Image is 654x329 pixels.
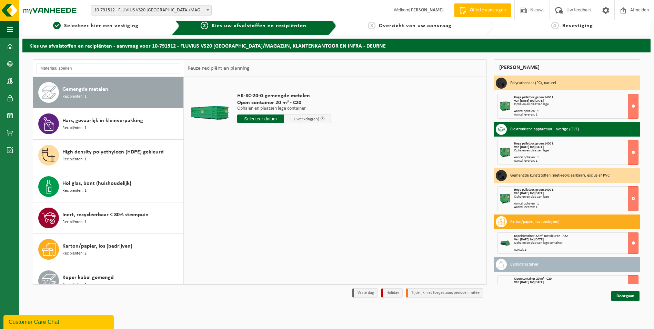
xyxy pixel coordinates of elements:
span: 2 [201,22,208,29]
span: Recipiënten: 1 [62,282,87,288]
div: Aantal leveren: 1 [514,113,638,117]
div: Ophalen en plaatsen lege [514,149,638,152]
strong: Van [DATE] tot [DATE] [514,191,544,195]
div: Aantal ophalen : 1 [514,110,638,113]
button: Karton/papier, los (bedrijven) Recipiënten: 2 [33,234,184,265]
span: Koper kabel gemengd [62,273,114,282]
h3: Elektronische apparatuur - overige (OVE) [510,124,579,135]
button: Inert, recycleerbaar < 80% steenpuin Recipiënten: 1 [33,202,184,234]
div: Ophalen en plaatsen lege [514,195,638,199]
div: Aantal leveren: 1 [514,159,638,163]
span: Recipiënten: 1 [62,156,87,163]
a: Doorgaan [611,291,640,301]
input: Materiaal zoeken [37,63,180,73]
strong: Van [DATE] tot [DATE] [514,238,544,241]
div: Ophalen en plaatsen lege [514,103,638,106]
span: Inert, recycleerbaar < 80% steenpuin [62,211,149,219]
span: 10-791512 - FLUVIUS VS20 ANTWERPEN/MAGAZIJN, KLANTENKANTOOR EN INFRA - DEURNE [91,5,212,16]
span: Recipiënten: 1 [62,125,87,131]
span: Open container 20 m³ - C20 [514,277,552,281]
span: 10-791512 - FLUVIUS VS20 ANTWERPEN/MAGAZIJN, KLANTENKANTOOR EN INFRA - DEURNE [91,6,211,15]
h2: Kies uw afvalstoffen en recipiënten - aanvraag voor 10-791512 - FLUVIUS VS20 [GEOGRAPHIC_DATA]/MA... [22,39,651,52]
h3: Bedrijfsrestafval [510,259,538,270]
span: Hars, gevaarlijk in kleinverpakking [62,117,143,125]
span: Open container 20 m³ - C20 [237,99,331,106]
span: Overzicht van uw aanvraag [379,23,452,29]
div: Ophalen en plaatsen lege container [514,241,638,245]
strong: [PERSON_NAME] [409,8,444,13]
div: Aantal ophalen : 1 [514,202,638,206]
strong: Van [DATE] tot [DATE] [514,280,544,284]
span: Hoge palletbox groen 1400 L [514,96,553,99]
button: Hol glas, bont (huishoudelijk) Recipiënten: 1 [33,171,184,202]
span: High density polyethyleen (HDPE) gekleurd [62,148,164,156]
span: Kies uw afvalstoffen en recipiënten [212,23,306,29]
span: 1 [53,22,61,29]
strong: Van [DATE] tot [DATE] [514,99,544,103]
span: Selecteer hier een vestiging [64,23,139,29]
span: HK-XC-20-G gemengde metalen [237,92,331,99]
a: 1Selecteer hier een vestiging [26,22,166,30]
span: Kapelcontainer 22 m³ met deuren - K22 [514,234,568,238]
div: Aantal ophalen : 1 [514,156,638,159]
li: Tijdelijk niet toegestaan/période limitée [406,288,483,298]
span: 4 [551,22,559,29]
div: Keuze recipiënt en planning [184,60,253,77]
span: Hol glas, bont (huishoudelijk) [62,179,131,188]
div: Aantal leveren: 1 [514,206,638,209]
p: Ophalen en plaatsen lege container [237,106,331,111]
div: Aantal: 1 [514,248,638,252]
span: Gemengde metalen [62,85,108,93]
span: Karton/papier, los (bedrijven) [62,242,132,250]
span: Recipiënten: 1 [62,93,87,100]
span: Recipiënten: 1 [62,188,87,194]
span: Offerte aanvragen [468,7,507,14]
div: [PERSON_NAME] [494,59,641,76]
button: Hars, gevaarlijk in kleinverpakking Recipiënten: 1 [33,108,184,140]
strong: Van [DATE] tot [DATE] [514,145,544,149]
span: Hoge palletbox groen 1400 L [514,142,553,146]
a: Offerte aanvragen [454,3,511,17]
li: Vaste dag [352,288,378,298]
span: Hoge palletbox groen 1400 L [514,188,553,192]
h3: Gemengde kunststoffen (niet-recycleerbaar), exclusief PVC [510,170,610,181]
span: Bevestiging [562,23,593,29]
span: 3 [368,22,375,29]
h3: Polycarbonaat (PC), naturel [510,78,556,89]
button: Gemengde metalen Recipiënten: 1 [33,77,184,108]
li: Holiday [381,288,403,298]
button: High density polyethyleen (HDPE) gekleurd Recipiënten: 1 [33,140,184,171]
h3: Karton/papier, los (bedrijven) [510,216,560,227]
span: + 1 werkdag(en) [290,117,319,121]
input: Selecteer datum [237,114,284,123]
span: Recipiënten: 2 [62,250,87,257]
button: Koper kabel gemengd Recipiënten: 1 [33,265,184,297]
iframe: chat widget [3,314,115,329]
span: Recipiënten: 1 [62,219,87,226]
